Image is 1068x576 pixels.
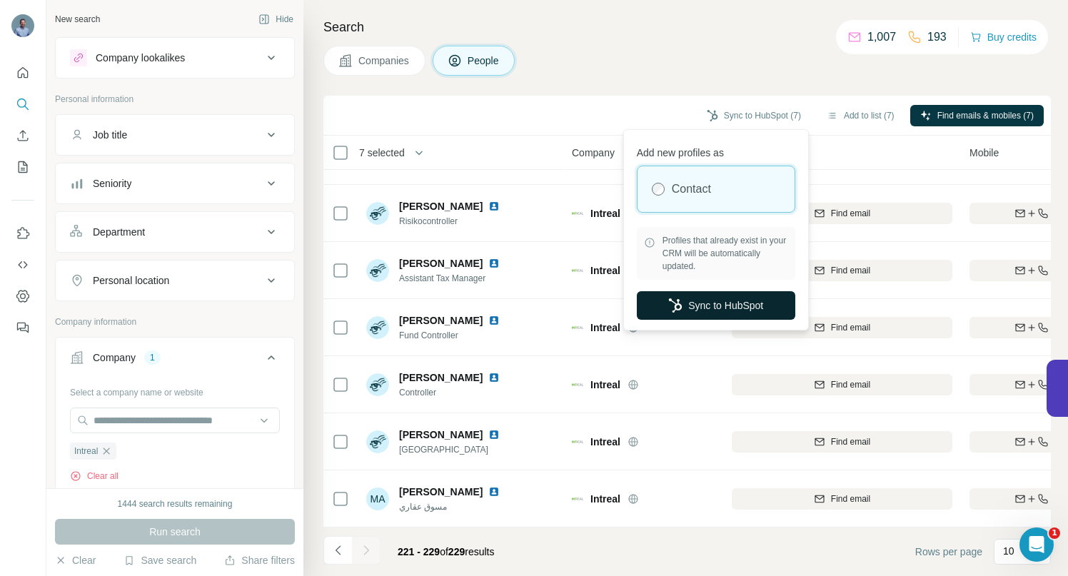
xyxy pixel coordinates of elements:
img: Logo of Intreal [572,322,583,333]
button: Sync to HubSpot [637,291,795,320]
img: LinkedIn logo [488,201,500,212]
p: 10 [1003,544,1014,558]
div: Select a company name or website [70,380,280,399]
h4: Search [323,17,1051,37]
img: LinkedIn logo [488,258,500,269]
button: Sync to HubSpot (7) [697,105,811,126]
div: New search [55,13,100,26]
p: Add new profiles as [637,140,795,160]
span: مسوق عقاري [399,500,505,513]
span: [PERSON_NAME] [399,256,483,271]
span: results [398,546,494,557]
span: Find email [831,207,870,220]
button: Find email [732,431,952,453]
button: Save search [124,553,196,567]
button: Find email [732,317,952,338]
img: Avatar [366,373,389,396]
img: Avatar [366,316,389,339]
span: People [468,54,500,68]
span: Find email [831,492,870,505]
span: Company [572,146,615,160]
span: Find email [831,378,870,391]
span: Controller [399,386,505,399]
span: 229 [448,546,465,557]
span: Intreal [590,206,620,221]
button: Department [56,215,294,249]
span: Intreal [590,320,620,335]
img: Avatar [366,430,389,453]
span: 1 [1049,527,1060,539]
span: 221 - 229 [398,546,440,557]
button: Navigate to previous page [323,536,352,565]
p: 1,007 [867,29,896,46]
span: Profiles that already exist in your CRM will be automatically updated. [663,234,788,273]
button: Find email [732,203,952,224]
button: Use Surfe API [11,252,34,278]
button: Share filters [224,553,295,567]
p: 193 [927,29,947,46]
button: Hide [248,9,303,30]
img: LinkedIn logo [488,315,500,326]
span: Find emails & mobiles (7) [937,109,1034,122]
div: MA [366,487,389,510]
div: 1444 search results remaining [118,497,233,510]
span: [GEOGRAPHIC_DATA] [399,443,505,456]
iframe: Intercom live chat [1019,527,1054,562]
button: Find email [732,488,952,510]
span: [PERSON_NAME] [399,370,483,385]
span: Intreal [74,445,98,458]
div: Job title [93,128,127,142]
button: Find email [732,260,952,281]
span: [PERSON_NAME] [399,313,483,328]
div: Company [93,350,136,365]
p: Personal information [55,93,295,106]
span: Find email [831,321,870,334]
span: Risikocontroller [399,215,505,228]
img: LinkedIn logo [488,486,500,497]
img: Logo of Intreal [572,436,583,448]
div: Company lookalikes [96,51,185,65]
span: Mobile [969,146,999,160]
span: Find email [831,264,870,277]
button: Dashboard [11,283,34,309]
span: [PERSON_NAME] [399,428,483,442]
span: Rows per page [915,545,982,559]
span: 7 selected [359,146,405,160]
img: Avatar [11,14,34,37]
button: Clear all [70,470,119,482]
span: Intreal [590,378,620,392]
button: Buy credits [970,27,1037,47]
div: 1 [144,351,161,364]
button: Find email [732,374,952,395]
button: Enrich CSV [11,123,34,148]
button: Company1 [56,340,294,380]
button: Search [11,91,34,117]
button: Seniority [56,166,294,201]
label: Contact [672,181,711,198]
button: Personal location [56,263,294,298]
span: Companies [358,54,410,68]
button: Use Surfe on LinkedIn [11,221,34,246]
img: LinkedIn logo [488,429,500,440]
span: Find email [831,435,870,448]
img: LinkedIn logo [488,372,500,383]
span: Assistant Tax Manager [399,272,505,285]
img: Logo of Intreal [572,265,583,276]
button: Feedback [11,315,34,340]
div: Department [93,225,145,239]
div: Seniority [93,176,131,191]
span: [PERSON_NAME] [399,199,483,213]
img: Logo of Intreal [572,208,583,219]
button: Job title [56,118,294,152]
img: Avatar [366,259,389,282]
button: Quick start [11,60,34,86]
p: Company information [55,315,295,328]
span: of [440,546,448,557]
span: Fund Controller [399,329,505,342]
button: My lists [11,154,34,180]
span: Intreal [590,263,620,278]
button: Find emails & mobiles (7) [910,105,1044,126]
button: Company lookalikes [56,41,294,75]
span: [PERSON_NAME] [399,485,483,499]
button: Add to list (7) [817,105,905,126]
